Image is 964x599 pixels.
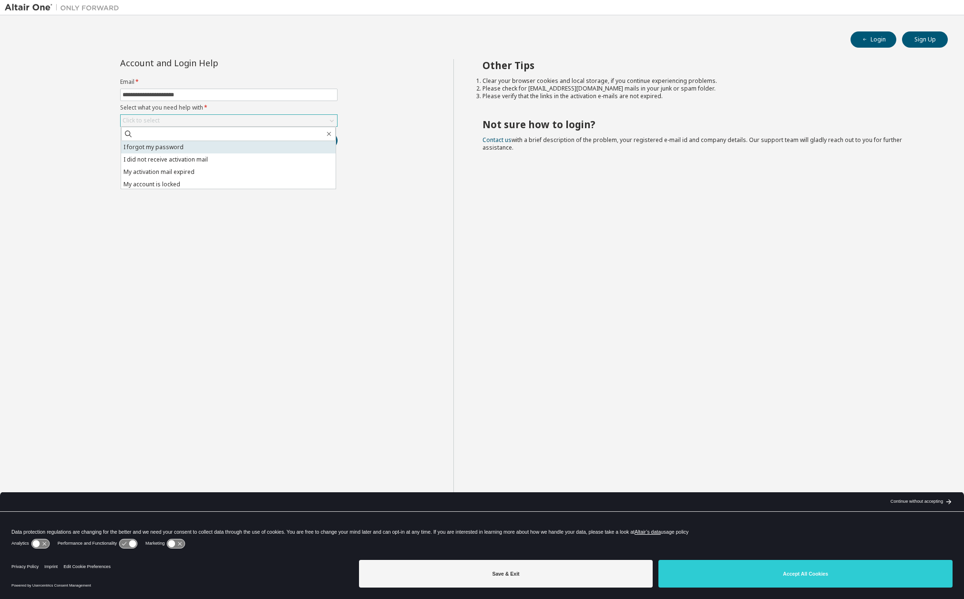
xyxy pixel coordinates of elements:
[121,115,337,126] div: Click to select
[482,92,931,100] li: Please verify that the links in the activation e-mails are not expired.
[482,77,931,85] li: Clear your browser cookies and local storage, if you continue experiencing problems.
[902,31,948,48] button: Sign Up
[120,104,338,112] label: Select what you need help with
[482,85,931,92] li: Please check for [EMAIL_ADDRESS][DOMAIN_NAME] mails in your junk or spam folder.
[123,117,160,124] div: Click to select
[482,136,902,152] span: with a brief description of the problem, your registered e-mail id and company details. Our suppo...
[482,59,931,71] h2: Other Tips
[121,141,336,153] li: I forgot my password
[120,78,338,86] label: Email
[482,118,931,131] h2: Not sure how to login?
[851,31,896,48] button: Login
[120,59,294,67] div: Account and Login Help
[5,3,124,12] img: Altair One
[482,136,512,144] a: Contact us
